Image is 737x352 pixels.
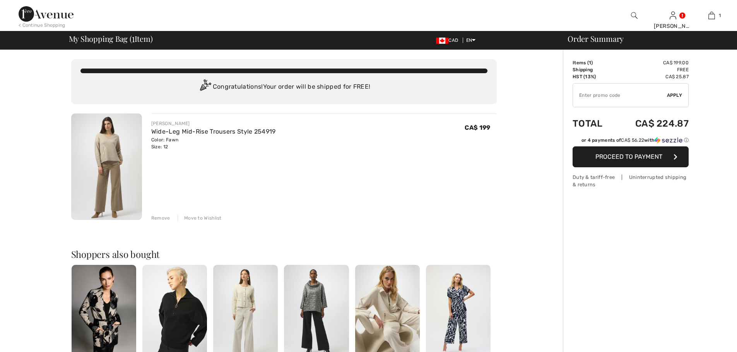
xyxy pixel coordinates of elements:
[178,215,222,222] div: Move to Wishlist
[614,66,689,73] td: Free
[436,38,448,44] img: Canadian Dollar
[614,110,689,137] td: CA$ 224.87
[19,22,65,29] div: < Continue Shopping
[69,35,153,43] span: My Shopping Bag ( Item)
[589,60,591,65] span: 1
[573,84,667,107] input: Promo code
[465,124,490,131] span: CA$ 199
[71,113,142,220] img: Wide-Leg Mid-Rise Trousers Style 254919
[719,12,721,19] span: 1
[708,11,715,20] img: My Bag
[573,173,689,188] div: Duty & tariff-free | Uninterrupted shipping & returns
[654,22,692,30] div: [PERSON_NAME]
[614,59,689,66] td: CA$ 199.00
[71,249,497,259] h2: Shoppers also bought
[19,6,74,22] img: 1ère Avenue
[573,137,689,146] div: or 4 payments ofCA$ 56.22withSezzle Click to learn more about Sezzle
[197,79,213,95] img: Congratulation2.svg
[655,137,682,144] img: Sezzle
[558,35,732,43] div: Order Summary
[631,11,638,20] img: search the website
[573,73,614,80] td: HST (13%)
[670,12,676,19] a: Sign In
[573,110,614,137] td: Total
[573,66,614,73] td: Shipping
[151,136,276,150] div: Color: Fawn Size: 12
[151,120,276,127] div: [PERSON_NAME]
[670,11,676,20] img: My Info
[151,215,170,222] div: Remove
[667,92,682,99] span: Apply
[132,33,135,43] span: 1
[595,153,662,160] span: Proceed to Payment
[436,38,461,43] span: CAD
[466,38,476,43] span: EN
[581,137,689,144] div: or 4 payments of with
[614,73,689,80] td: CA$ 25.87
[573,146,689,167] button: Proceed to Payment
[573,59,614,66] td: Items ( )
[80,79,487,95] div: Congratulations! Your order will be shipped for FREE!
[693,11,730,20] a: 1
[621,137,644,143] span: CA$ 56.22
[151,128,276,135] a: Wide-Leg Mid-Rise Trousers Style 254919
